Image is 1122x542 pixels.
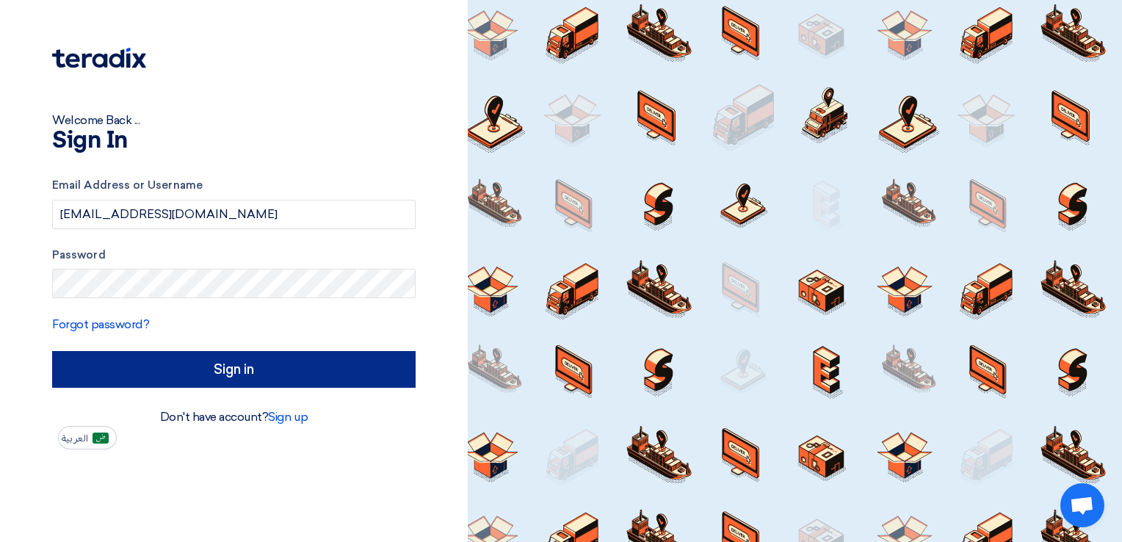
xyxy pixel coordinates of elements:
h1: Sign In [52,129,416,153]
button: العربية [58,426,117,449]
label: Email Address or Username [52,177,416,194]
img: ar-AR.png [93,433,109,444]
img: Teradix logo [52,48,146,68]
input: Enter your business email or username [52,200,416,229]
a: Forgot password? [52,317,149,331]
div: Don't have account? [52,408,416,426]
a: Open chat [1060,483,1104,527]
div: Welcome Back ... [52,112,416,129]
a: Sign up [268,410,308,424]
input: Sign in [52,351,416,388]
label: Password [52,247,416,264]
span: العربية [62,433,88,444]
